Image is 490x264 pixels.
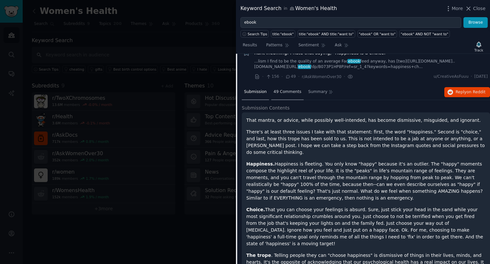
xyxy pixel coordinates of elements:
[246,161,274,166] strong: Happiness.
[456,89,485,95] span: Reply
[399,30,450,38] a: "ebook" AND NOT "want to"
[452,5,463,12] span: More
[243,42,257,48] span: Results
[296,40,328,53] a: Sentiment
[467,90,485,94] span: on Reddit
[240,30,269,38] button: Search Tips
[347,59,361,63] span: ebook
[240,17,461,28] input: Try a keyword related to your business
[254,59,488,70] a: ...lism I find to be the quality of an average Facebookfeed anyway, has [two]([URL][DOMAIN_NAME]....
[298,73,299,80] span: ·
[308,89,327,95] span: Summary
[297,30,355,38] a: title:"ebook" AND title:"want to"
[332,40,351,53] a: Ask
[298,64,311,69] span: ebook
[471,74,472,80] span: ·
[474,74,488,80] span: [DATE]
[463,17,488,28] button: Browse
[298,42,319,48] span: Sentiment
[335,42,342,48] span: Ask
[244,89,267,95] span: Submission
[302,75,341,79] span: r/AskWomenOver30
[474,48,483,52] div: Track
[246,117,485,124] p: That mantra, or advice, while possibly well-intended, has become dismissive, misguided, and ignor...
[246,253,271,258] strong: The trope
[262,73,263,80] span: ·
[266,74,279,80] span: 156
[240,40,259,53] a: Results
[445,5,463,12] button: More
[266,42,282,48] span: Patterns
[246,129,485,156] p: There's at least three issues I take with that statement: first, the word "Happiness." Second is ...
[401,32,449,36] div: "ebook" AND NOT "want to"
[359,32,395,36] div: "ebook" OR "want to"
[246,161,485,201] p: Happiness is fleeting. You only know "happy" because it's an outlier. The "happy" moments compose...
[248,32,267,36] span: Search Tips
[473,5,485,12] span: Close
[344,73,345,80] span: ·
[281,73,283,80] span: ·
[285,74,296,80] span: 49
[240,5,337,13] div: Keyword Search Women's Health
[465,5,485,12] button: Close
[246,206,485,247] p: That you can choose your feelings is absurd. Sure, just stick your head in the sand while your mo...
[271,30,295,38] a: title:"ebook"
[246,207,265,212] strong: Choice.
[274,89,301,95] span: 49 Comments
[434,74,469,80] span: u/CreativeAsFuuu
[284,6,287,12] span: in
[273,32,294,36] div: title:"ebook"
[242,105,290,111] span: Submission Contents
[264,40,291,53] a: Patterns
[472,40,485,53] button: Track
[444,87,490,98] button: Replyon Reddit
[299,32,354,36] div: title:"ebook" AND title:"want to"
[357,30,397,38] a: "ebook" OR "want to"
